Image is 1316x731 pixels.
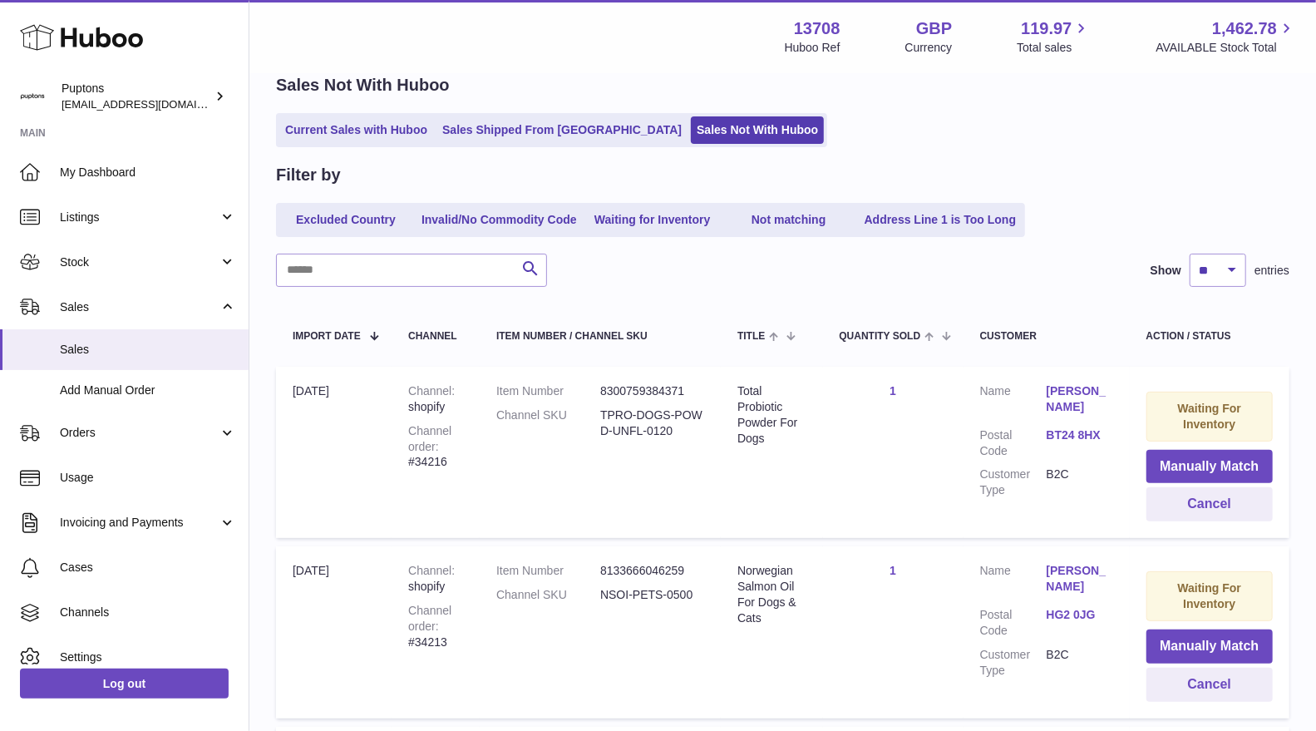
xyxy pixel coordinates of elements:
[276,164,341,186] h2: Filter by
[408,423,463,471] div: #34216
[737,563,806,626] div: Norwegian Salmon Oil For Dogs & Cats
[890,564,896,577] a: 1
[980,331,1113,342] div: Customer
[276,74,450,96] h2: Sales Not With Huboo
[60,254,219,270] span: Stock
[794,17,840,40] strong: 13708
[737,383,806,447] div: Total Probiotic Powder For Dogs
[496,407,600,439] dt: Channel SKU
[60,210,219,225] span: Listings
[496,331,704,342] div: Item Number / Channel SKU
[1047,427,1113,443] a: BT24 8HX
[1021,17,1072,40] span: 119.97
[60,299,219,315] span: Sales
[600,383,704,399] dd: 8300759384371
[1146,630,1273,664] button: Manually Match
[408,563,463,595] div: shopify
[980,563,1047,599] dt: Name
[60,470,236,486] span: Usage
[436,116,688,144] a: Sales Shipped From [GEOGRAPHIC_DATA]
[276,367,392,538] td: [DATE]
[1156,40,1296,56] span: AVAILABLE Stock Total
[916,17,952,40] strong: GBP
[60,605,236,620] span: Channels
[1146,450,1273,484] button: Manually Match
[62,97,244,111] span: [EMAIL_ADDRESS][DOMAIN_NAME]
[586,206,719,234] a: Waiting for Inventory
[905,40,953,56] div: Currency
[1178,581,1241,610] strong: Waiting For Inventory
[496,587,600,603] dt: Channel SKU
[1146,668,1273,702] button: Cancel
[408,383,463,415] div: shopify
[1017,17,1091,56] a: 119.97 Total sales
[276,546,392,718] td: [DATE]
[60,560,236,575] span: Cases
[408,603,463,650] div: #34213
[408,604,451,633] strong: Channel order
[408,424,451,453] strong: Channel order
[408,384,455,398] strong: Channel
[1178,402,1241,431] strong: Waiting For Inventory
[1146,487,1273,521] button: Cancel
[279,116,433,144] a: Current Sales with Huboo
[737,331,765,342] span: Title
[279,206,412,234] a: Excluded Country
[416,206,583,234] a: Invalid/No Commodity Code
[62,81,211,112] div: Puptons
[1047,647,1113,679] dd: B2C
[980,427,1047,459] dt: Postal Code
[1017,40,1091,56] span: Total sales
[496,383,600,399] dt: Item Number
[785,40,840,56] div: Huboo Ref
[1047,383,1113,415] a: [PERSON_NAME]
[691,116,824,144] a: Sales Not With Huboo
[890,384,896,398] a: 1
[980,467,1047,498] dt: Customer Type
[1254,263,1289,279] span: entries
[859,206,1023,234] a: Address Line 1 is Too Long
[293,331,361,342] span: Import date
[60,425,219,441] span: Orders
[980,383,1047,419] dt: Name
[1047,467,1113,498] dd: B2C
[408,564,455,577] strong: Channel
[1047,563,1113,595] a: [PERSON_NAME]
[20,84,45,109] img: hello@puptons.com
[20,669,229,699] a: Log out
[1146,331,1273,342] div: Action / Status
[60,515,219,531] span: Invoicing and Payments
[1151,263,1181,279] label: Show
[1212,17,1277,40] span: 1,462.78
[408,331,463,342] div: Channel
[496,563,600,579] dt: Item Number
[60,383,236,398] span: Add Manual Order
[722,206,855,234] a: Not matching
[840,331,921,342] span: Quantity Sold
[1156,17,1296,56] a: 1,462.78 AVAILABLE Stock Total
[60,650,236,665] span: Settings
[600,563,704,579] dd: 8133666046259
[600,407,704,439] dd: TPRO-DOGS-POWD-UNFL-0120
[980,647,1047,679] dt: Customer Type
[980,607,1047,639] dt: Postal Code
[1047,607,1113,623] a: HG2 0JG
[60,165,236,180] span: My Dashboard
[600,587,704,603] dd: NSOI-PETS-0500
[60,342,236,358] span: Sales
